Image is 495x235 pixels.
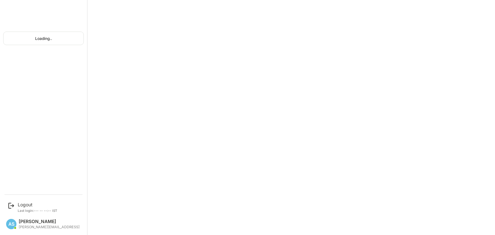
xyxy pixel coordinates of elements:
div: Loading.. [4,32,83,45]
div: Logout [18,202,57,207]
div: AS [6,219,16,229]
div: [PERSON_NAME][EMAIL_ADDRESS] [19,225,80,229]
div: [PERSON_NAME] [19,219,80,224]
p: Last login: --- -- --:-- IST [18,209,57,212]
